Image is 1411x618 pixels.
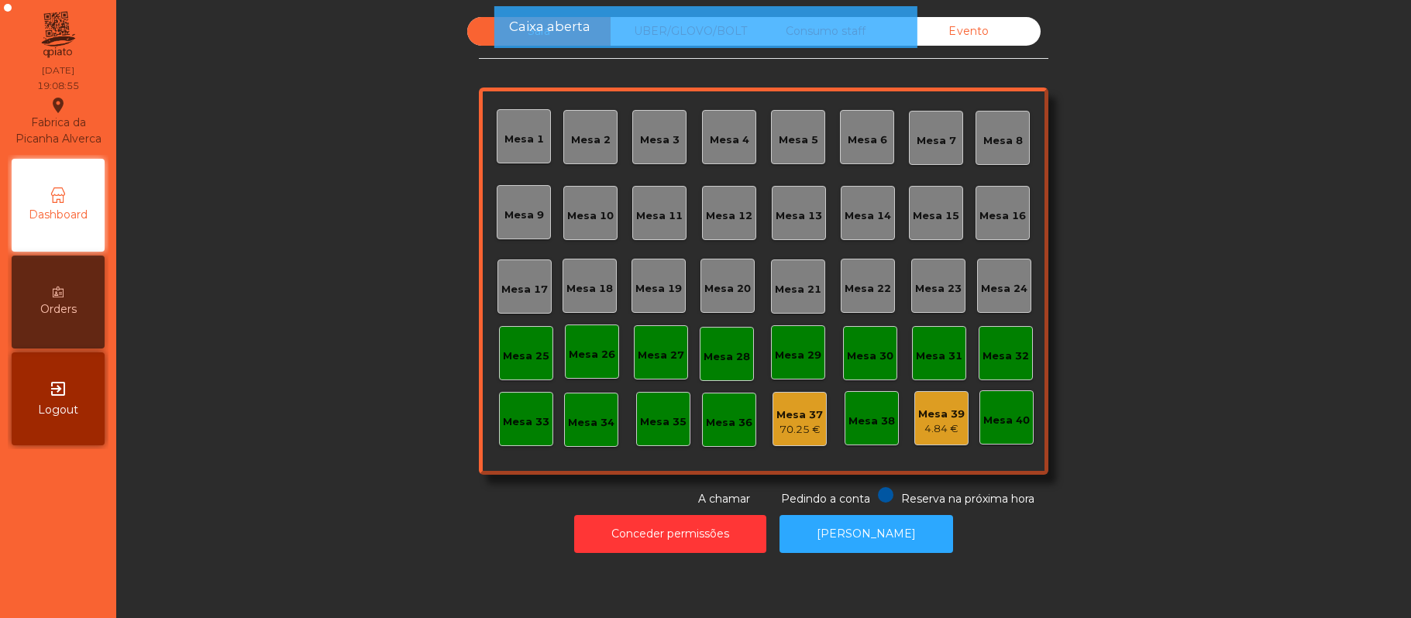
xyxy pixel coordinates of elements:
[848,132,887,148] div: Mesa 6
[776,208,822,224] div: Mesa 13
[845,208,891,224] div: Mesa 14
[917,133,956,149] div: Mesa 7
[567,208,614,224] div: Mesa 10
[49,96,67,115] i: location_on
[38,402,78,418] span: Logout
[983,413,1030,428] div: Mesa 40
[775,282,821,297] div: Mesa 21
[509,17,590,36] span: Caixa aberta
[845,281,891,297] div: Mesa 22
[42,64,74,77] div: [DATE]
[37,79,79,93] div: 19:08:55
[983,348,1029,364] div: Mesa 32
[979,208,1026,224] div: Mesa 16
[504,208,544,223] div: Mesa 9
[501,282,548,297] div: Mesa 17
[915,281,962,297] div: Mesa 23
[12,96,104,147] div: Fabrica da Picanha Alverca
[706,208,752,224] div: Mesa 12
[635,281,682,297] div: Mesa 19
[640,414,687,430] div: Mesa 35
[29,207,88,223] span: Dashboard
[504,132,544,147] div: Mesa 1
[49,379,67,398] i: exit_to_app
[704,281,751,297] div: Mesa 20
[775,348,821,363] div: Mesa 29
[918,407,965,422] div: Mesa 39
[916,348,962,364] div: Mesa 31
[847,348,893,364] div: Mesa 30
[640,132,680,148] div: Mesa 3
[779,515,953,553] button: [PERSON_NAME]
[776,422,823,438] div: 70.25 €
[897,17,1041,46] div: Evento
[776,407,823,423] div: Mesa 37
[574,515,766,553] button: Conceder permissões
[710,132,749,148] div: Mesa 4
[503,348,549,364] div: Mesa 25
[571,132,611,148] div: Mesa 2
[467,17,611,46] div: Sala
[918,421,965,437] div: 4.84 €
[569,347,615,362] div: Mesa 26
[40,301,77,318] span: Orders
[913,208,959,224] div: Mesa 15
[568,415,614,431] div: Mesa 34
[981,281,1027,297] div: Mesa 24
[636,208,683,224] div: Mesa 11
[706,415,752,431] div: Mesa 36
[781,492,870,506] span: Pedindo a conta
[779,132,818,148] div: Mesa 5
[901,492,1034,506] span: Reserva na próxima hora
[983,133,1023,149] div: Mesa 8
[638,348,684,363] div: Mesa 27
[704,349,750,365] div: Mesa 28
[698,492,750,506] span: A chamar
[39,8,77,62] img: qpiato
[566,281,613,297] div: Mesa 18
[848,414,895,429] div: Mesa 38
[503,414,549,430] div: Mesa 33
